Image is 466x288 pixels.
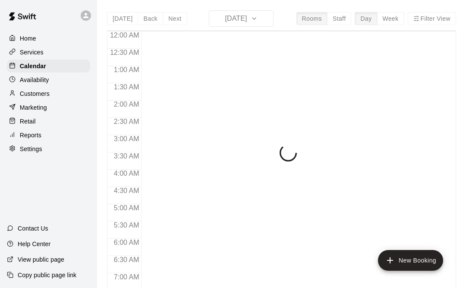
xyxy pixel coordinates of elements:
[7,32,90,45] a: Home
[20,48,44,57] p: Services
[112,118,142,125] span: 2:30 AM
[7,46,90,59] a: Services
[7,129,90,142] a: Reports
[18,255,64,264] p: View public page
[112,273,142,281] span: 7:00 AM
[112,256,142,263] span: 6:30 AM
[112,239,142,246] span: 6:00 AM
[112,101,142,108] span: 2:00 AM
[7,142,90,155] a: Settings
[20,34,36,43] p: Home
[112,152,142,160] span: 3:30 AM
[20,103,47,112] p: Marketing
[112,187,142,194] span: 4:30 AM
[7,115,90,128] a: Retail
[20,62,46,70] p: Calendar
[112,66,142,73] span: 1:00 AM
[18,240,50,248] p: Help Center
[7,87,90,100] a: Customers
[112,170,142,177] span: 4:00 AM
[108,32,142,39] span: 12:00 AM
[7,60,90,73] a: Calendar
[112,135,142,142] span: 3:00 AM
[20,89,50,98] p: Customers
[20,145,42,153] p: Settings
[18,271,76,279] p: Copy public page link
[20,131,41,139] p: Reports
[7,101,90,114] a: Marketing
[108,49,142,56] span: 12:30 AM
[7,73,90,86] a: Availability
[112,222,142,229] span: 5:30 AM
[18,224,48,233] p: Contact Us
[112,204,142,212] span: 5:00 AM
[112,83,142,91] span: 1:30 AM
[378,250,443,271] button: add
[20,117,36,126] p: Retail
[20,76,49,84] p: Availability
